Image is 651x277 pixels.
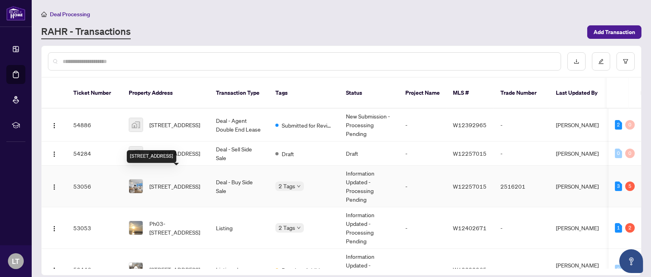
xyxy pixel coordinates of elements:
[67,166,122,207] td: 53056
[48,118,61,131] button: Logo
[340,109,399,141] td: New Submission - Processing Pending
[615,181,622,191] div: 3
[149,182,200,191] span: [STREET_ADDRESS]
[494,78,550,109] th: Trade Number
[550,109,609,141] td: [PERSON_NAME]
[297,226,301,230] span: down
[149,120,200,129] span: [STREET_ADDRESS]
[48,263,61,276] button: Logo
[282,266,333,274] span: Requires Additional Docs
[550,78,609,109] th: Last Updated By
[279,181,295,191] span: 2 Tags
[340,141,399,166] td: Draft
[51,225,57,232] img: Logo
[550,166,609,207] td: [PERSON_NAME]
[494,141,550,166] td: -
[623,59,628,64] span: filter
[149,219,203,237] span: Ph03-[STREET_ADDRESS]
[51,122,57,129] img: Logo
[598,59,604,64] span: edit
[619,249,643,273] button: Open asap
[51,151,57,157] img: Logo
[210,207,269,249] td: Listing
[615,265,622,274] div: 0
[50,11,90,18] span: Deal Processing
[340,78,399,109] th: Status
[149,265,200,274] span: [STREET_ADDRESS]
[592,52,610,71] button: edit
[67,109,122,141] td: 54886
[550,207,609,249] td: [PERSON_NAME]
[129,221,143,235] img: thumbnail-img
[51,267,57,273] img: Logo
[129,118,143,132] img: thumbnail-img
[122,78,210,109] th: Property Address
[269,78,340,109] th: Tags
[41,11,47,17] span: home
[625,181,635,191] div: 5
[12,256,20,267] span: LT
[615,223,622,233] div: 1
[594,26,635,38] span: Add Transaction
[6,6,25,21] img: logo
[210,78,269,109] th: Transaction Type
[210,109,269,141] td: Deal - Agent Double End Lease
[453,183,487,190] span: W12257015
[550,141,609,166] td: [PERSON_NAME]
[615,149,622,158] div: 0
[129,263,143,276] img: thumbnail-img
[41,25,131,39] a: RAHR - Transactions
[447,78,494,109] th: MLS #
[625,120,635,130] div: 0
[340,207,399,249] td: Information Updated - Processing Pending
[282,149,294,158] span: Draft
[625,223,635,233] div: 2
[494,207,550,249] td: -
[494,109,550,141] td: -
[615,120,622,130] div: 2
[129,180,143,193] img: thumbnail-img
[297,184,301,188] span: down
[453,224,487,231] span: W12402671
[67,207,122,249] td: 53053
[399,109,447,141] td: -
[127,150,176,163] div: [STREET_ADDRESS]
[399,141,447,166] td: -
[453,121,487,128] span: W12392965
[210,166,269,207] td: Deal - Buy Side Sale
[399,207,447,249] td: -
[129,147,143,160] img: thumbnail-img
[399,78,447,109] th: Project Name
[574,59,579,64] span: download
[149,149,200,158] span: [STREET_ADDRESS]
[340,166,399,207] td: Information Updated - Processing Pending
[48,180,61,193] button: Logo
[399,166,447,207] td: -
[453,150,487,157] span: W12257015
[210,141,269,166] td: Deal - Sell Side Sale
[282,121,333,130] span: Submitted for Review
[494,166,550,207] td: 2516201
[48,147,61,160] button: Logo
[51,184,57,190] img: Logo
[67,78,122,109] th: Ticket Number
[617,52,635,71] button: filter
[567,52,586,71] button: download
[587,25,641,39] button: Add Transaction
[48,222,61,234] button: Logo
[67,141,122,166] td: 54284
[279,223,295,232] span: 2 Tags
[625,149,635,158] div: 0
[453,266,487,273] span: W12392965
